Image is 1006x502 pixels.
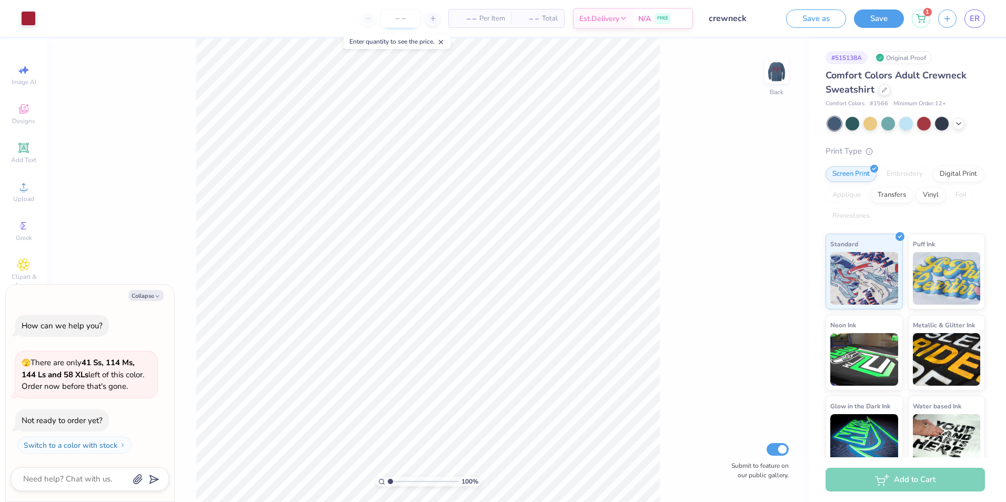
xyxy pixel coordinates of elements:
img: Switch to a color with stock [119,442,126,448]
span: 100 % [461,477,478,486]
strong: 41 Ss, 114 Ms, 144 Ls and 58 XLs [22,357,135,380]
span: There are only left of this color. Order now before that's gone. [22,357,144,391]
div: Foil [949,187,973,203]
button: Save as [786,9,846,28]
span: N/A [638,13,651,24]
div: Enter quantity to see the price. [344,34,450,49]
span: Standard [830,238,858,249]
div: Not ready to order yet? [22,415,103,426]
div: # 515138A [826,51,868,64]
span: Comfort Colors Adult Crewneck Sweatshirt [826,69,967,96]
div: Print Type [826,145,985,157]
button: Switch to a color with stock [18,437,132,454]
span: Minimum Order: 12 + [893,99,946,108]
span: FREE [657,15,668,22]
button: Collapse [128,290,164,301]
span: Neon Ink [830,319,856,330]
button: Save [854,9,904,28]
div: Digital Print [933,166,984,182]
label: Submit to feature on our public gallery. [726,461,789,480]
div: Screen Print [826,166,877,182]
div: Back [770,87,783,97]
span: – – [518,13,539,24]
span: Upload [13,195,34,203]
img: Puff Ink [913,252,981,305]
span: Glow in the Dark Ink [830,400,890,411]
span: Comfort Colors [826,99,864,108]
span: Designs [12,117,35,125]
span: Puff Ink [913,238,935,249]
img: Neon Ink [830,333,898,386]
span: Per Item [479,13,505,24]
input: Untitled Design [701,8,778,29]
span: Greek [16,234,32,242]
span: Clipart & logos [5,273,42,289]
div: Transfers [871,187,913,203]
div: Embroidery [880,166,930,182]
span: ER [970,13,980,25]
span: Image AI [12,78,36,86]
span: 1 [923,8,932,16]
div: Vinyl [916,187,945,203]
img: Glow in the Dark Ink [830,414,898,467]
span: Add Text [11,156,36,164]
img: Water based Ink [913,414,981,467]
span: 🫣 [22,358,31,368]
span: Total [542,13,558,24]
img: Back [766,61,787,82]
a: ER [964,9,985,28]
span: Water based Ink [913,400,961,411]
img: Metallic & Glitter Ink [913,333,981,386]
div: Original Proof [873,51,932,64]
span: Metallic & Glitter Ink [913,319,975,330]
div: Applique [826,187,868,203]
input: – – [380,9,421,28]
span: – – [455,13,476,24]
span: Est. Delivery [579,13,619,24]
div: How can we help you? [22,320,103,331]
div: Rhinestones [826,208,877,224]
span: # 1566 [870,99,888,108]
img: Standard [830,252,898,305]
